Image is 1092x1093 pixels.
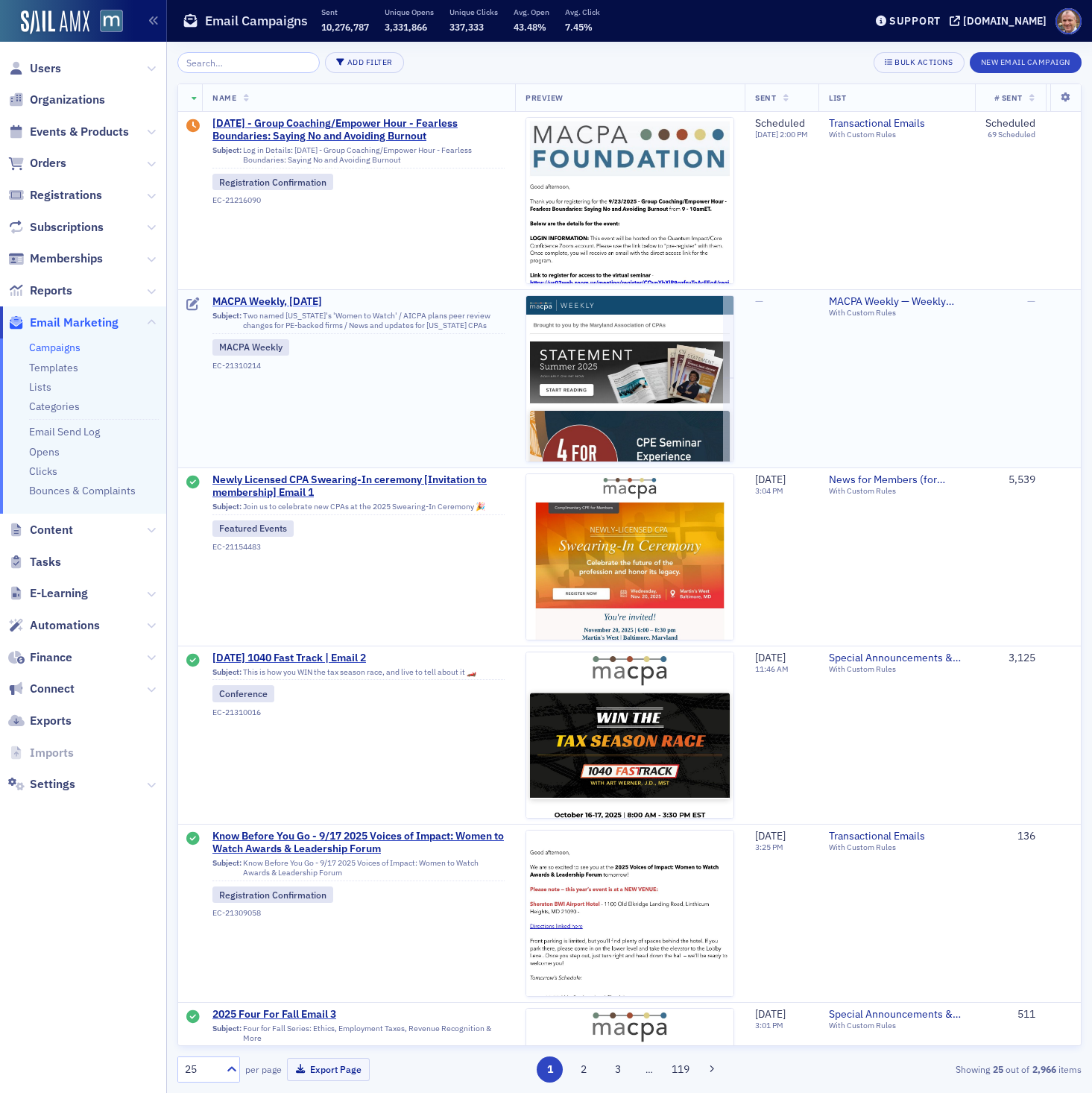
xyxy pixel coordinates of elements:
a: Special Announcements & Special Event Invitations [829,652,965,665]
a: MACPA Weekly, [DATE] [212,295,505,309]
span: [DATE] [755,473,786,486]
a: [DATE] 1040 Fast Track | Email 2 [212,652,505,665]
span: Name [212,92,236,103]
div: Bulk Actions [894,58,953,66]
span: Know Before You Go - 9/17 2025 Voices of Impact: Women to Watch Awards & Leadership Forum [212,830,505,856]
span: … [639,1062,660,1076]
span: Email Marketing [30,315,119,331]
div: Draft [186,297,200,312]
div: With Custom Rules [829,486,965,496]
div: Conference [212,685,274,702]
strong: 25 [990,1062,1006,1076]
span: Events & Products [30,124,129,140]
div: EC-21310016 [212,708,505,717]
div: With Custom Rules [829,842,965,852]
p: Unique Opens [385,7,434,17]
div: This is how you WIN the tax season race, and live to tell about it 🏎️ [212,667,505,681]
span: Registrations [30,187,102,204]
span: MACPA Weekly — Weekly Newsletter (for members only) [829,295,965,309]
a: New Email Campaign [970,54,1082,68]
span: # Sent [994,92,1023,103]
div: EC-21309058 [212,908,505,918]
div: EC-21216090 [212,195,505,205]
img: SailAMX [100,10,123,33]
span: News for Members (for members only) [829,473,965,487]
a: Bounces & Complaints [29,484,136,497]
a: Email Marketing [8,315,119,331]
span: Subject: [212,145,242,165]
a: Automations [8,617,100,634]
span: 2025 Four For Fall Email 3 [212,1008,505,1021]
div: 511 [985,1008,1035,1021]
p: Sent [321,7,369,17]
button: 1 [537,1056,563,1083]
time: 3:04 PM [755,485,783,496]
div: [DOMAIN_NAME] [963,14,1047,28]
span: — [755,294,763,308]
button: [DOMAIN_NAME] [950,16,1052,26]
div: Join us to celebrate new CPAs at the 2025 Swearing-In Ceremony 🎉 [212,502,505,515]
a: Exports [8,713,72,729]
label: per page [245,1062,282,1076]
div: Sent [186,1010,200,1025]
span: Subject: [212,1024,242,1043]
img: SailAMX [21,10,89,34]
a: Reports [8,283,72,299]
div: 25 [185,1062,218,1077]
div: 136 [985,830,1035,843]
span: 2:00 PM [780,129,808,139]
time: 3:25 PM [755,842,783,852]
a: Newly Licensed CPA Swearing-In ceremony [Invitation to membership] Email 1 [212,473,505,500]
a: Memberships [8,251,103,267]
div: Registration Confirmation [212,174,333,190]
div: Scheduled [755,117,808,130]
div: 3,125 [985,652,1035,665]
span: [DATE] [755,129,780,139]
a: Settings [8,776,75,793]
div: With Custom Rules [829,664,965,674]
a: Finance [8,649,72,666]
div: 69 Scheduled [988,130,1035,139]
span: Content [30,522,73,538]
span: Preview [526,92,564,103]
div: Sent [186,832,200,847]
div: Know Before You Go - 9/17 2025 Voices of Impact: Women to Watch Awards & Leadership Forum [212,858,505,881]
span: Subject: [212,858,242,878]
span: Subject: [212,667,242,677]
span: Finance [30,649,72,666]
a: Users [8,60,61,77]
span: 7.45% [565,21,593,33]
button: 3 [605,1056,631,1083]
a: Transactional Emails [829,117,965,130]
span: Automations [30,617,100,634]
a: Lists [29,380,51,394]
a: Tasks [8,554,61,570]
div: With Custom Rules [829,130,965,139]
div: MACPA Weekly [212,339,289,356]
span: Sent [755,92,776,103]
span: Profile [1055,8,1082,34]
div: Showing out of items [791,1062,1082,1076]
span: 43.48% [514,21,546,33]
a: Categories [29,400,80,413]
h1: Email Campaigns [205,12,308,30]
span: Reports [30,283,72,299]
span: Subject: [212,311,242,330]
span: Organizations [30,92,105,108]
a: Imports [8,745,74,761]
a: Special Announcements & Special Event Invitations [829,1008,965,1021]
div: Sent [186,654,200,669]
button: Add Filter [325,52,404,73]
span: Transactional Emails [829,830,965,843]
div: Four for Fall Series: Ethics, Employment Taxes, Revenue Recognition & More [212,1024,505,1047]
a: [DATE] - Group Coaching/Empower Hour - Fearless Boundaries: Saying No and Avoiding Burnout [212,117,505,143]
button: New Email Campaign [970,52,1082,73]
div: Draft [186,119,200,134]
div: Sent [186,476,200,491]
